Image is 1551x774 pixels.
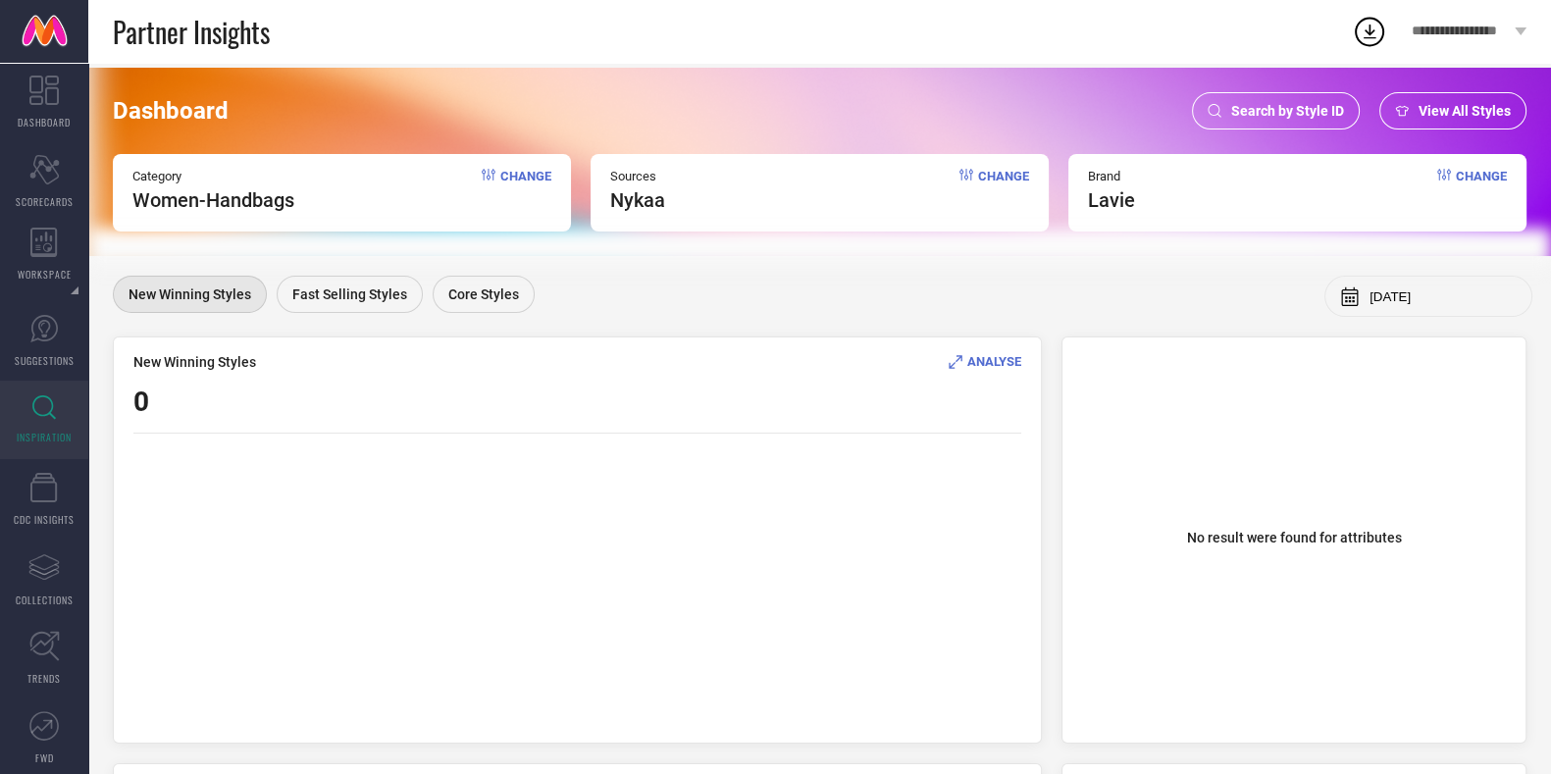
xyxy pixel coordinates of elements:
span: nykaa [610,188,665,212]
span: No result were found for attributes [1187,530,1402,545]
span: COLLECTIONS [16,593,74,607]
span: 0 [133,386,149,418]
span: Change [978,169,1029,212]
div: Open download list [1352,14,1387,49]
span: Women-Handbags [132,188,294,212]
input: Select month [1370,289,1517,304]
span: Sources [610,169,665,183]
span: DASHBOARD [18,115,71,129]
span: Fast Selling Styles [292,286,407,302]
span: Partner Insights [113,12,270,52]
span: New Winning Styles [129,286,251,302]
span: INSPIRATION [17,430,72,444]
span: lavie [1088,188,1135,212]
span: Change [1456,169,1507,212]
span: Dashboard [113,97,229,125]
span: View All Styles [1419,103,1511,119]
span: TRENDS [27,671,61,686]
span: SCORECARDS [16,194,74,209]
span: FWD [35,750,54,765]
span: SUGGESTIONS [15,353,75,368]
span: Core Styles [448,286,519,302]
span: WORKSPACE [18,267,72,282]
span: Category [132,169,294,183]
span: ANALYSE [967,354,1021,369]
span: Change [500,169,551,212]
span: Search by Style ID [1231,103,1344,119]
span: CDC INSIGHTS [14,512,75,527]
div: Analyse [949,352,1021,371]
span: New Winning Styles [133,354,256,370]
span: Brand [1088,169,1135,183]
